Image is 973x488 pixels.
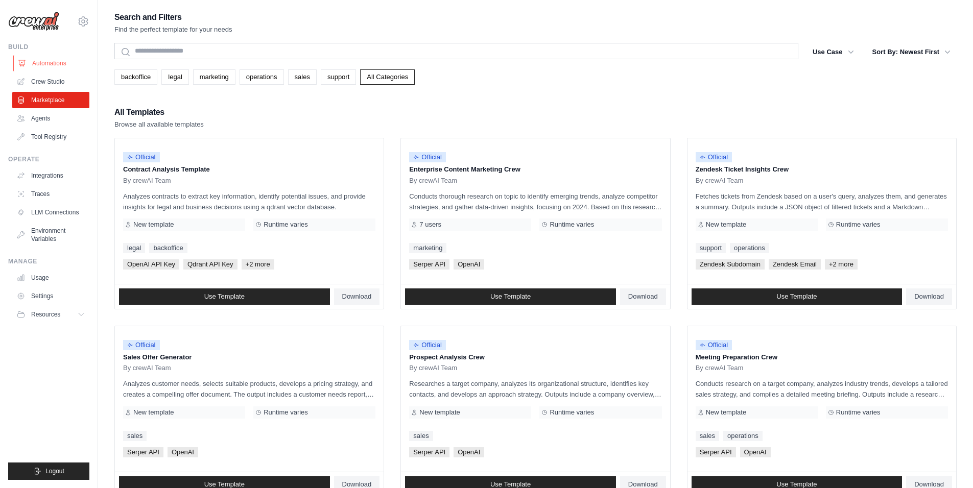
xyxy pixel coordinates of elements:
[123,152,160,162] span: Official
[914,292,944,301] span: Download
[696,364,744,372] span: By crewAI Team
[409,352,661,362] p: Prospect Analysis Crew
[240,69,284,85] a: operations
[123,164,375,175] p: Contract Analysis Template
[409,340,446,350] span: Official
[692,288,903,305] a: Use Template
[114,25,232,35] p: Find the perfect template for your needs
[409,152,446,162] span: Official
[31,310,60,319] span: Resources
[696,177,744,185] span: By crewAI Team
[12,306,89,323] button: Resources
[836,408,881,417] span: Runtime varies
[730,243,769,253] a: operations
[183,259,238,270] span: Qdrant API Key
[696,447,736,457] span: Serper API
[242,259,274,270] span: +2 more
[168,447,198,457] span: OpenAI
[620,288,666,305] a: Download
[133,221,174,229] span: New template
[360,69,415,85] a: All Categories
[12,110,89,127] a: Agents
[123,191,375,212] p: Analyzes contracts to extract key information, identify potential issues, and provide insights fo...
[114,119,204,130] p: Browse all available templates
[454,259,484,270] span: OpenAI
[409,191,661,212] p: Conducts thorough research on topic to identify emerging trends, analyze competitor strategies, a...
[409,164,661,175] p: Enterprise Content Marketing Crew
[409,177,457,185] span: By crewAI Team
[550,221,594,229] span: Runtime varies
[409,364,457,372] span: By crewAI Team
[123,364,171,372] span: By crewAI Team
[149,243,187,253] a: backoffice
[8,155,89,163] div: Operate
[288,69,317,85] a: sales
[8,257,89,265] div: Manage
[825,259,858,270] span: +2 more
[334,288,380,305] a: Download
[342,292,372,301] span: Download
[123,259,179,270] span: OpenAI API Key
[409,378,661,400] p: Researches a target company, analyzes its organizational structure, identifies key contacts, and ...
[123,352,375,362] p: Sales Offer Generator
[12,204,89,221] a: LLM Connections
[114,10,232,25] h2: Search and Filters
[769,259,821,270] span: Zendesk Email
[740,447,771,457] span: OpenAI
[123,340,160,350] span: Official
[123,447,163,457] span: Serper API
[123,431,147,441] a: sales
[454,447,484,457] span: OpenAI
[706,221,746,229] span: New template
[409,447,449,457] span: Serper API
[696,164,948,175] p: Zendesk Ticket Insights Crew
[12,92,89,108] a: Marketplace
[12,186,89,202] a: Traces
[405,288,616,305] a: Use Template
[696,352,948,362] p: Meeting Preparation Crew
[723,431,763,441] a: operations
[409,259,449,270] span: Serper API
[12,129,89,145] a: Tool Registry
[696,431,719,441] a: sales
[119,288,330,305] a: Use Template
[8,462,89,480] button: Logout
[161,69,188,85] a: legal
[409,431,433,441] a: sales
[806,43,860,61] button: Use Case
[419,408,460,417] span: New template
[12,223,89,247] a: Environment Variables
[706,408,746,417] span: New template
[419,221,441,229] span: 7 users
[8,43,89,51] div: Build
[45,467,64,475] span: Logout
[836,221,881,229] span: Runtime varies
[321,69,356,85] a: support
[13,55,90,71] a: Automations
[550,408,594,417] span: Runtime varies
[123,243,145,253] a: legal
[628,292,658,301] span: Download
[12,167,89,184] a: Integrations
[696,243,726,253] a: support
[12,270,89,286] a: Usage
[123,177,171,185] span: By crewAI Team
[866,43,957,61] button: Sort By: Newest First
[906,288,952,305] a: Download
[696,259,765,270] span: Zendesk Subdomain
[696,340,732,350] span: Official
[114,105,204,119] h2: All Templates
[133,408,174,417] span: New template
[12,288,89,304] a: Settings
[264,408,308,417] span: Runtime varies
[264,221,308,229] span: Runtime varies
[776,292,817,301] span: Use Template
[696,191,948,212] p: Fetches tickets from Zendesk based on a user's query, analyzes them, and generates a summary. Out...
[12,74,89,90] a: Crew Studio
[696,152,732,162] span: Official
[8,12,59,31] img: Logo
[123,378,375,400] p: Analyzes customer needs, selects suitable products, develops a pricing strategy, and creates a co...
[204,292,245,301] span: Use Template
[696,378,948,400] p: Conducts research on a target company, analyzes industry trends, develops a tailored sales strate...
[490,292,531,301] span: Use Template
